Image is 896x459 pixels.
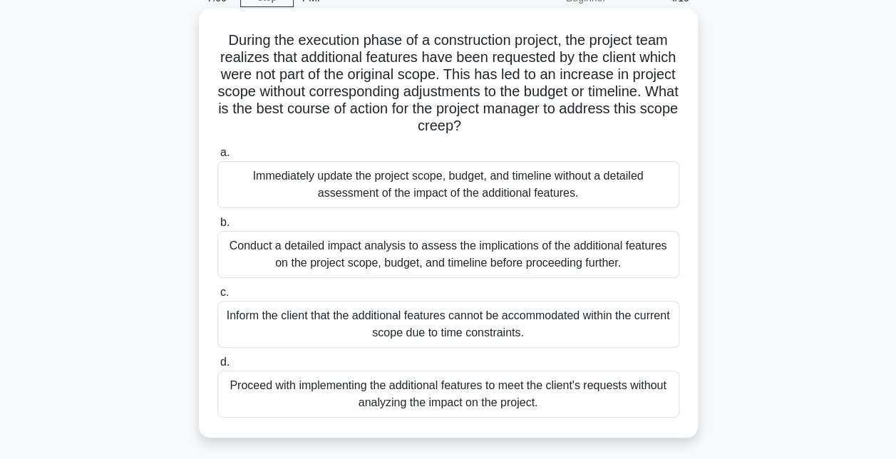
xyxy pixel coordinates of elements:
[217,301,679,348] div: Inform the client that the additional features cannot be accommodated within the current scope du...
[220,286,229,298] span: c.
[216,31,681,135] h5: During the execution phase of a construction project, the project team realizes that additional f...
[220,356,230,368] span: d.
[220,216,230,228] span: b.
[217,371,679,418] div: Proceed with implementing the additional features to meet the client's requests without analyzing...
[217,231,679,278] div: Conduct a detailed impact analysis to assess the implications of the additional features on the p...
[220,146,230,158] span: a.
[217,161,679,208] div: Immediately update the project scope, budget, and timeline without a detailed assessment of the i...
